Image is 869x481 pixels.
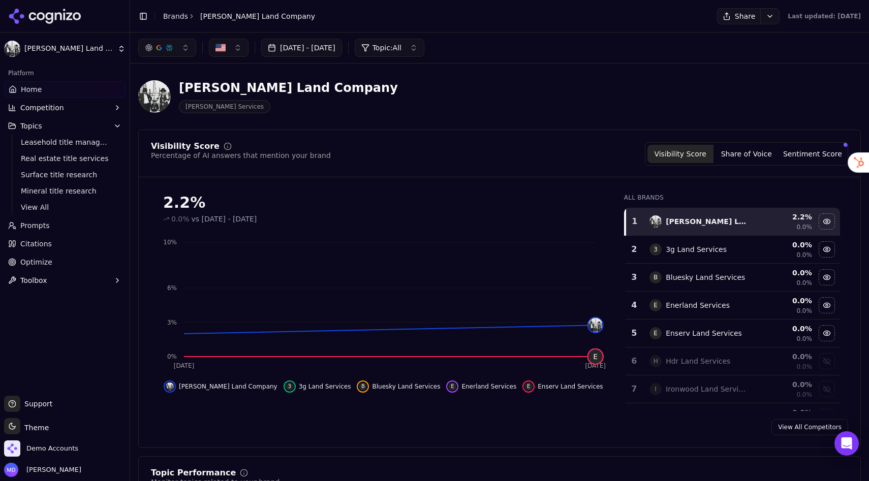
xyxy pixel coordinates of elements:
[151,150,331,161] div: Percentage of AI answers that mention your brand
[171,214,190,224] span: 0.0%
[284,380,351,393] button: Hide 3g land services data
[524,382,533,391] span: E
[20,220,50,231] span: Prompts
[21,153,109,164] span: Real estate title services
[757,296,812,306] div: 0.0 %
[20,121,42,131] span: Topics
[625,347,840,375] tr: 6HHdr Land Services0.0%0.0%Show hdr land services data
[757,268,812,278] div: 0.0 %
[4,440,78,457] button: Open organization switcher
[20,275,47,285] span: Toolbox
[666,244,727,254] div: 3g Land Services
[4,272,126,288] button: Toolbox
[757,212,812,222] div: 2.2 %
[647,145,713,163] button: Visibility Score
[372,382,440,391] span: Bluesky Land Services
[192,214,257,224] span: vs [DATE] - [DATE]
[649,299,662,311] span: E
[757,240,812,250] div: 0.0 %
[4,254,126,270] a: Optimize
[373,43,401,53] span: Topic: All
[780,145,846,163] button: Sentiment Score
[588,349,603,364] span: E
[26,444,78,453] span: Demo Accounts
[21,84,42,94] span: Home
[4,41,20,57] img: Pickett Land Company
[788,12,861,20] div: Last updated: [DATE]
[796,223,812,231] span: 0.0%
[22,465,81,474] span: [PERSON_NAME]
[819,241,835,258] button: Hide 3g land services data
[588,318,603,332] img: pickett land company
[649,271,662,283] span: B
[666,356,730,366] div: Hdr Land Services
[713,145,780,163] button: Share of Voice
[819,297,835,313] button: Hide enerland services data
[625,236,840,264] tr: 233g Land Services0.0%0.0%Hide 3g land services data
[649,243,662,255] span: 3
[630,215,639,228] div: 1
[717,8,760,24] button: Share
[757,407,812,418] div: 0.0 %
[4,217,126,234] a: Prompts
[261,39,342,57] button: [DATE] - [DATE]
[167,319,177,326] tspan: 3%
[819,353,835,369] button: Show hdr land services data
[625,319,840,347] tr: 5EEnserv Land Services0.0%0.0%Hide enserv land services data
[757,324,812,334] div: 0.0 %
[796,279,812,287] span: 0.0%
[4,100,126,116] button: Competition
[796,335,812,343] span: 0.0%
[819,325,835,341] button: Hide enserv land services data
[666,272,745,282] div: Bluesky Land Services
[819,409,835,425] button: Show jacobs land services data
[4,118,126,134] button: Topics
[17,168,113,182] a: Surface title research
[625,292,840,319] tr: 4EEnerland Services0.0%0.0%Hide enerland services data
[585,362,606,369] tspan: [DATE]
[629,327,639,339] div: 5
[649,327,662,339] span: E
[151,469,236,477] div: Topic Performance
[359,382,367,391] span: B
[538,382,603,391] span: Enserv Land Services
[4,81,126,98] a: Home
[4,463,18,477] img: Melissa Dowd
[625,403,840,431] tr: 0.0%Show jacobs land services data
[20,103,64,113] span: Competition
[757,379,812,390] div: 0.0 %
[200,11,315,21] span: [PERSON_NAME] Land Company
[20,424,49,432] span: Theme
[666,300,730,310] div: Enerland Services
[151,142,220,150] div: Visibility Score
[4,440,20,457] img: Demo Accounts
[17,151,113,166] a: Real estate title services
[163,194,604,212] div: 2.2%
[819,269,835,285] button: Hide bluesky land services data
[522,380,603,393] button: Hide enserv land services data
[629,383,639,395] div: 7
[625,208,840,236] tr: 1pickett land company[PERSON_NAME] Land Company2.2%0.0%Hide pickett land company data
[17,184,113,198] a: Mineral title research
[179,100,270,113] span: [PERSON_NAME] Services
[215,43,226,53] img: US
[299,382,351,391] span: 3g Land Services
[21,170,109,180] span: Surface title research
[771,419,848,435] a: View All Competitors
[649,383,662,395] span: I
[138,80,171,113] img: Pickett Land Company
[629,299,639,311] div: 4
[286,382,294,391] span: 3
[624,194,840,202] div: All Brands
[629,243,639,255] div: 2
[448,382,456,391] span: E
[757,351,812,362] div: 0.0 %
[649,215,662,228] img: pickett land company
[461,382,516,391] span: Enerland Services
[796,307,812,315] span: 0.0%
[666,216,749,227] div: [PERSON_NAME] Land Company
[4,236,126,252] a: Citations
[629,355,639,367] div: 6
[819,213,835,230] button: Hide pickett land company data
[20,239,52,249] span: Citations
